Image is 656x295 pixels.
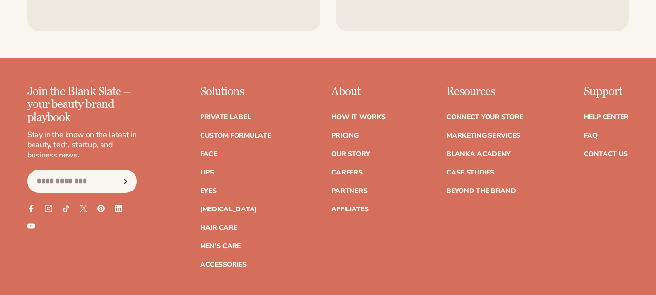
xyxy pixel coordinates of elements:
p: Resources [446,86,523,98]
a: Affiliates [331,206,368,213]
a: Lips [200,169,214,176]
a: Help Center [584,114,629,121]
p: Support [584,86,629,98]
a: Accessories [200,261,247,268]
a: Hair Care [200,225,237,231]
a: How It Works [331,114,386,121]
a: Private label [200,114,251,121]
p: About [331,86,386,98]
a: Blanka Academy [446,151,511,157]
a: Contact Us [584,151,627,157]
a: Our Story [331,151,370,157]
a: Connect your store [446,114,523,121]
a: Marketing services [446,132,520,139]
p: Stay in the know on the latest in beauty, tech, startup, and business news. [27,130,137,160]
a: [MEDICAL_DATA] [200,206,257,213]
p: Join the Blank Slate – your beauty brand playbook [27,86,137,124]
a: Case Studies [446,169,494,176]
a: Custom formulate [200,132,271,139]
a: Pricing [331,132,358,139]
button: Subscribe [115,170,136,193]
p: Solutions [200,86,271,98]
a: Partners [331,188,367,194]
a: Eyes [200,188,217,194]
a: Face [200,151,217,157]
a: FAQ [584,132,597,139]
a: Men's Care [200,243,241,250]
a: Careers [331,169,362,176]
a: Beyond the brand [446,188,516,194]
